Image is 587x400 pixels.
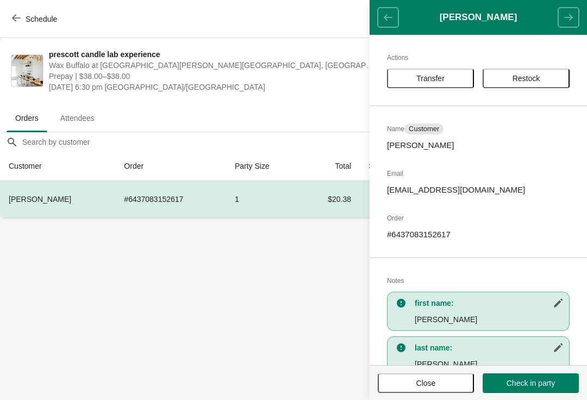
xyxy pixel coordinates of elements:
span: [DATE] 6:30 pm [GEOGRAPHIC_DATA]/[GEOGRAPHIC_DATA] [49,82,378,93]
img: prescott candle lab experience [11,55,43,87]
h2: Email [387,168,570,179]
span: prescott candle lab experience [49,49,378,60]
button: Schedule [5,9,66,29]
p: # 6437083152617 [387,229,570,240]
td: $20.38 [301,181,360,218]
th: Order [115,152,226,181]
td: # 6437083152617 [115,181,226,218]
button: Close [378,373,474,393]
h2: Order [387,213,570,224]
p: [PERSON_NAME] [415,314,564,325]
span: [PERSON_NAME] [9,195,71,204]
h3: last name: [415,342,564,353]
button: Restock [483,69,570,88]
th: Status [360,152,426,181]
h2: Actions [387,52,570,63]
span: Prepay | $38.00–$38.00 [49,71,378,82]
h2: Notes [387,275,570,286]
h2: Name [387,124,570,134]
h1: [PERSON_NAME] [398,12,558,23]
button: Transfer [387,69,474,88]
p: [EMAIL_ADDRESS][DOMAIN_NAME] [387,184,570,195]
th: Party Size [226,152,301,181]
span: Close [416,379,436,387]
span: Attendees [52,108,103,128]
span: Orders [7,108,47,128]
input: Search by customer [22,132,587,152]
span: Check in party [507,379,555,387]
p: [PERSON_NAME] [415,359,564,370]
span: Customer [409,125,439,133]
th: Total [301,152,360,181]
span: Transfer [416,74,445,83]
span: Schedule [26,15,57,23]
span: Wax Buffalo at [GEOGRAPHIC_DATA][PERSON_NAME][GEOGRAPHIC_DATA], [GEOGRAPHIC_DATA], [GEOGRAPHIC_DA... [49,60,378,71]
span: Restock [513,74,540,83]
h3: first name: [415,298,564,309]
p: [PERSON_NAME] [387,140,570,151]
td: 1 [226,181,301,218]
button: Check in party [483,373,579,393]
